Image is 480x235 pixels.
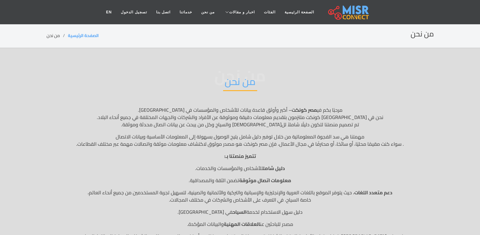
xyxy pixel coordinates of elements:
a: الصفحة الرئيسية [68,32,99,39]
strong: السياح [233,207,247,216]
p: مرحبًا بكم في – أكبر وأوثق قاعدة بيانات للأشخاص والمؤسسات في [GEOGRAPHIC_DATA]. نحن في [GEOGRAPHI... [47,106,434,128]
li: من نحن [47,32,68,39]
a: EN [102,6,117,18]
strong: تتميز منصتنا بـ: [224,152,256,161]
strong: العلاقات المهنية [224,220,260,229]
a: الفئات [259,6,280,18]
p: تضمن الثقة والمصداقية. [47,177,434,184]
a: خدماتنا [175,6,197,18]
a: اخبار و مقالات [219,6,259,18]
span: اخبار و مقالات [229,9,255,15]
strong: دليل شامل [263,164,285,173]
p: مصدر للباحثين عن والبيانات المؤكدة. [47,220,434,228]
h2: من نحن [411,30,434,39]
img: main.misr_connect [328,5,369,20]
strong: مصر كونكت [292,105,317,114]
a: تسجيل الدخول [116,6,151,18]
h2: من نحن [223,76,257,91]
p: للأشخاص والمؤسسات والخدمات. [47,165,434,172]
a: من نحن [197,6,219,18]
p: دليل سهل الاستخدام لخدمة في [GEOGRAPHIC_DATA]. [47,208,434,216]
a: اتصل بنا [152,6,175,18]
strong: دعم متعدد اللغات [354,188,392,197]
strong: معلومات اتصال موثوقة [239,176,291,185]
a: الصفحة الرئيسية [280,6,319,18]
p: مهمتنا هي سد الفجوة المعلوماتية من خلال توفير دليل شامل يتيح الوصول بسهولة إلى المعلومات الأساسية... [47,133,434,148]
p: ، حيث يتوفر الموقع باللغات العربية والإنجليزية والإسبانية والتركية والألمانية والصينية، لتسهيل تج... [47,189,434,203]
